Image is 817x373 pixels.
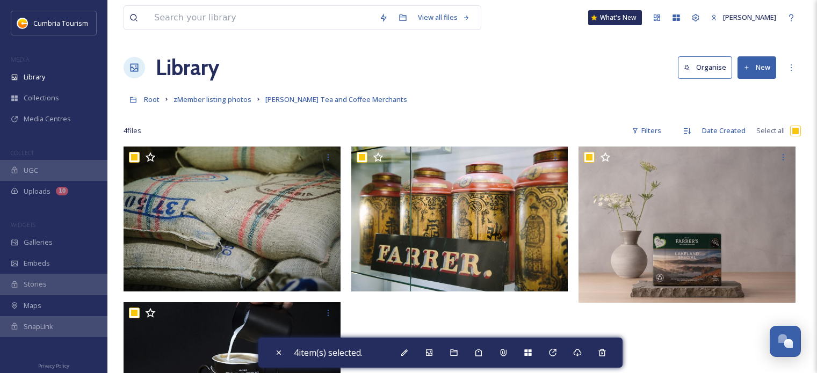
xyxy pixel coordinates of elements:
[24,258,50,268] span: Embeds
[24,72,45,82] span: Library
[24,93,59,103] span: Collections
[56,187,68,195] div: 10
[24,279,47,289] span: Stories
[697,120,751,141] div: Date Created
[626,120,667,141] div: Filters
[265,94,407,104] span: [PERSON_NAME] Tea and Coffee Merchants
[11,149,34,157] span: COLLECT
[756,126,785,136] span: Select all
[38,362,69,369] span: Privacy Policy
[24,321,53,332] span: SnapLink
[723,12,776,22] span: [PERSON_NAME]
[24,165,38,175] span: UGC
[38,359,69,371] a: Privacy Policy
[124,147,341,291] img: Farrer's Tea and Coffee Merchants (3).jpg
[678,56,732,78] button: Organise
[17,18,28,28] img: images.jpg
[351,147,568,291] img: Farrer's Tea and Coffee Merchants (2).jpg
[588,10,642,25] a: What's New
[24,114,71,124] span: Media Centres
[24,301,41,311] span: Maps
[413,7,475,28] a: View all files
[579,147,796,303] img: Farrer's Tea and Coffee Merchants (1).jpg
[173,93,251,106] a: zMember listing photos
[265,93,407,106] a: [PERSON_NAME] Tea and Coffee Merchants
[124,126,141,136] span: 4 file s
[33,18,88,28] span: Cumbria Tourism
[173,94,251,104] span: zMember listing photos
[11,55,30,63] span: MEDIA
[24,237,53,247] span: Galleries
[156,52,219,84] a: Library
[144,94,160,104] span: Root
[738,56,776,78] button: New
[770,326,801,357] button: Open Chat
[144,93,160,106] a: Root
[705,7,782,28] a: [PERSON_NAME]
[24,186,50,196] span: Uploads
[294,347,363,359] span: 4 item(s) selected.
[149,6,374,30] input: Search your library
[11,221,35,229] span: WIDGETS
